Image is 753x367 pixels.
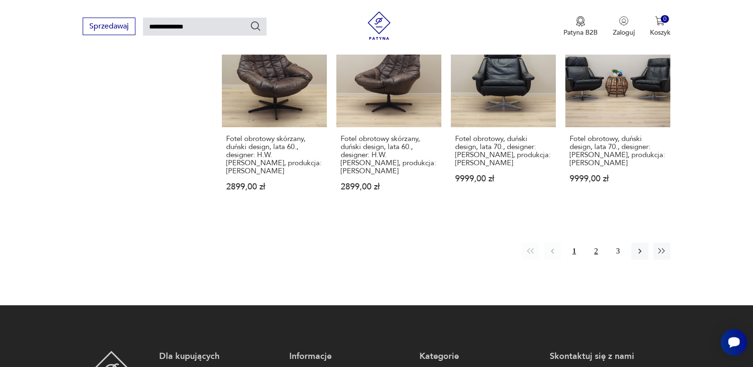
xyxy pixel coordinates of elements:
p: 2899,00 zł [341,183,437,191]
button: Szukaj [250,20,261,32]
p: Zaloguj [613,28,635,37]
a: Fotel obrotowy skórzany, duński design, lata 60., designer: H.W. Klein, produkcja: BraminFotel ob... [222,22,327,209]
p: 9999,00 zł [570,175,666,183]
p: Dla kupujących [159,351,280,362]
div: 0 [661,15,669,23]
button: Sprzedawaj [83,18,135,35]
button: 1 [566,243,583,260]
button: 2 [588,243,605,260]
h3: Fotel obrotowy skórzany, duński design, lata 60., designer: H.W. [PERSON_NAME], produkcja: [PERSO... [341,135,437,175]
p: Skontaktuj się z nami [550,351,670,362]
a: Sprzedawaj [83,24,135,30]
img: Ikona medalu [576,16,585,27]
iframe: Smartsupp widget button [721,329,747,356]
a: Fotel obrotowy, duński design, lata 70., designer: Werner Langenfeld, produkcja: EsaFotel obrotow... [451,22,556,209]
p: 2899,00 zł [226,183,323,191]
button: 0Koszyk [650,16,670,37]
h3: Fotel obrotowy, duński design, lata 70., designer: [PERSON_NAME], produkcja: [PERSON_NAME] [570,135,666,167]
h3: Fotel obrotowy skórzany, duński design, lata 60., designer: H.W. [PERSON_NAME], produkcja: [PERSO... [226,135,323,175]
a: Fotel obrotowy, duński design, lata 70., designer: Werner Langenfeld, produkcja: EsaFotel obrotow... [565,22,670,209]
button: Patyna B2B [563,16,598,37]
p: 9999,00 zł [455,175,552,183]
p: Koszyk [650,28,670,37]
button: Zaloguj [613,16,635,37]
p: Informacje [289,351,410,362]
img: Patyna - sklep z meblami i dekoracjami vintage [365,11,393,40]
img: Ikona koszyka [655,16,665,26]
a: Fotel obrotowy skórzany, duński design, lata 60., designer: H.W. Klein, produkcja: BraminFotel ob... [336,22,441,209]
h3: Fotel obrotowy, duński design, lata 70., designer: [PERSON_NAME], produkcja: [PERSON_NAME] [455,135,552,167]
img: Ikonka użytkownika [619,16,629,26]
button: 3 [610,243,627,260]
a: Ikona medaluPatyna B2B [563,16,598,37]
p: Patyna B2B [563,28,598,37]
p: Kategorie [419,351,540,362]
